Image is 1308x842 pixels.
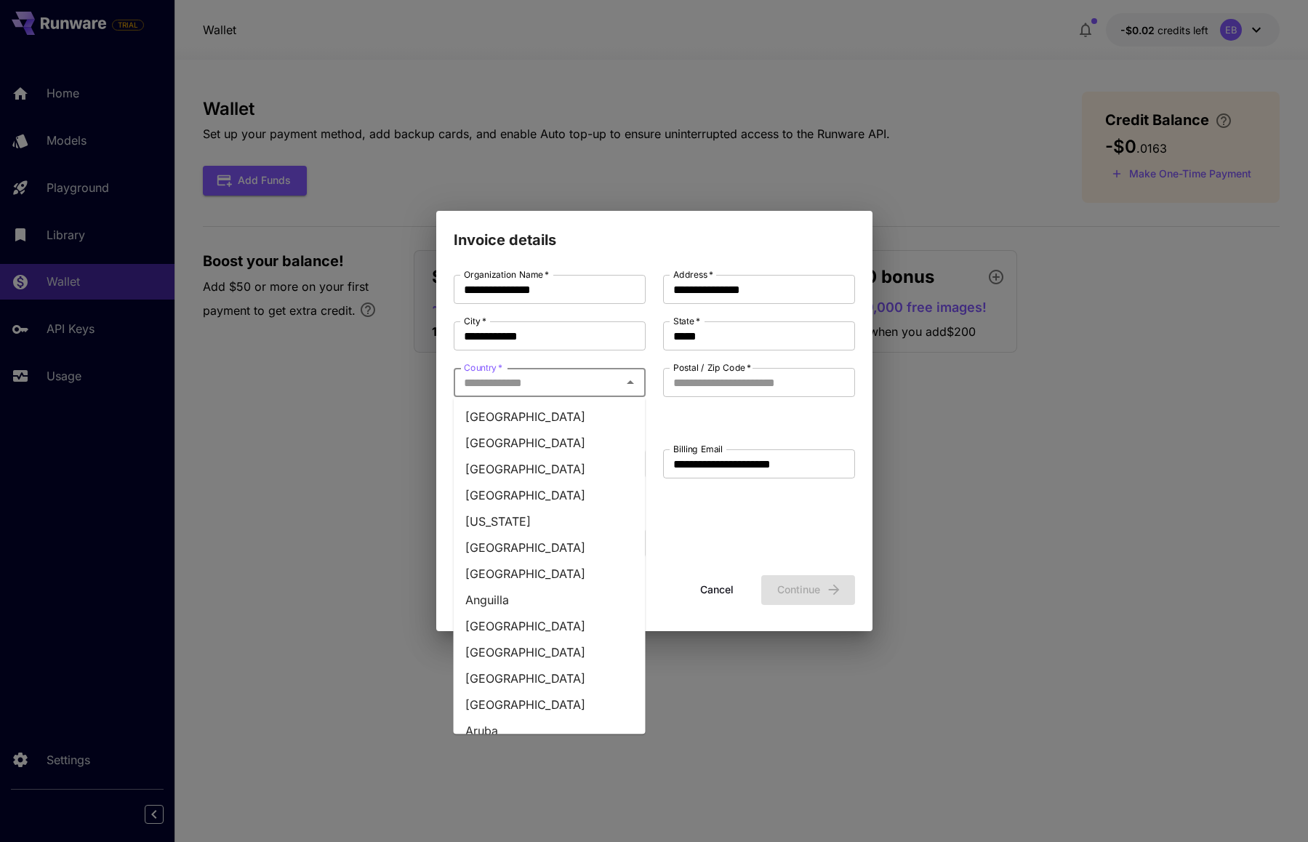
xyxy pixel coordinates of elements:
label: Address [673,268,713,281]
label: State [673,315,700,327]
label: Country [464,361,502,374]
li: [GEOGRAPHIC_DATA] [454,534,646,561]
h2: Invoice details [436,211,872,252]
li: [GEOGRAPHIC_DATA] [454,639,646,665]
li: Anguilla [454,587,646,613]
button: Cancel [684,575,750,605]
li: [GEOGRAPHIC_DATA] [454,561,646,587]
li: [GEOGRAPHIC_DATA] [454,665,646,691]
li: [GEOGRAPHIC_DATA] [454,691,646,718]
label: Billing Email [673,443,723,455]
li: [GEOGRAPHIC_DATA] [454,613,646,639]
label: Postal / Zip Code [673,361,751,374]
li: [GEOGRAPHIC_DATA] [454,404,646,430]
button: Close [620,372,641,393]
li: [GEOGRAPHIC_DATA] [454,482,646,508]
li: [GEOGRAPHIC_DATA] [454,430,646,456]
label: Organization Name [464,268,549,281]
li: Aruba [454,718,646,744]
label: City [464,315,486,327]
li: [US_STATE] [454,508,646,534]
li: [GEOGRAPHIC_DATA] [454,456,646,482]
